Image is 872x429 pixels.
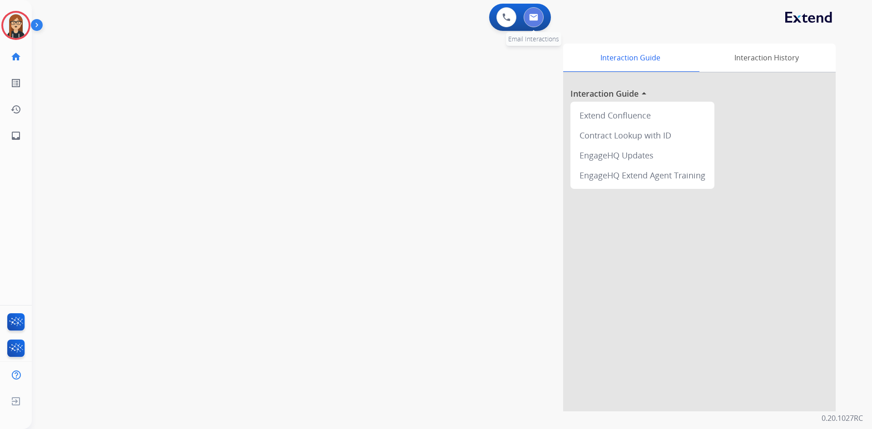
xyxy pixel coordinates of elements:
[574,165,711,185] div: EngageHQ Extend Agent Training
[574,125,711,145] div: Contract Lookup with ID
[10,104,21,115] mat-icon: history
[697,44,836,72] div: Interaction History
[10,78,21,89] mat-icon: list_alt
[508,35,559,43] span: Email Interactions
[574,145,711,165] div: EngageHQ Updates
[822,413,863,424] p: 0.20.1027RC
[10,130,21,141] mat-icon: inbox
[563,44,697,72] div: Interaction Guide
[574,105,711,125] div: Extend Confluence
[3,13,29,38] img: avatar
[10,51,21,62] mat-icon: home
